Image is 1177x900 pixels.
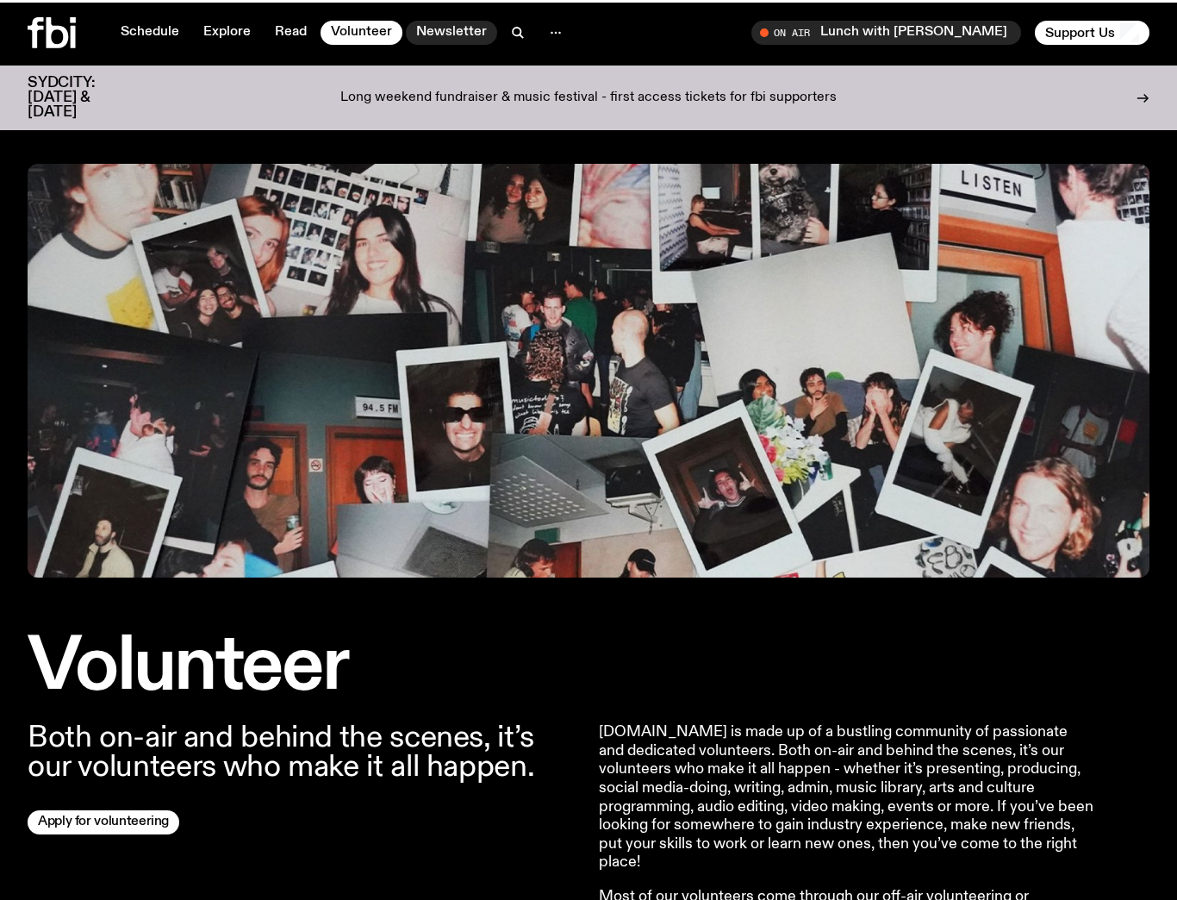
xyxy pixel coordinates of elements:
h3: SYDCITY: [DATE] & [DATE] [28,76,138,120]
a: Newsletter [406,21,497,45]
a: Explore [193,21,261,45]
img: A collage of photographs and polaroids showing FBI volunteers. [28,164,1149,578]
a: Volunteer [321,21,402,45]
a: Apply for volunteering [28,810,179,834]
button: On AirLunch with [PERSON_NAME] [751,21,1021,45]
p: Long weekend fundraiser & music festival - first access tickets for fbi supporters [340,91,837,106]
a: Schedule [110,21,190,45]
h1: Volunteer [28,633,578,703]
button: Support Us [1035,21,1149,45]
a: Read [265,21,317,45]
p: Both on-air and behind the scenes, it’s our volunteers who make it all happen. [28,723,578,782]
p: [DOMAIN_NAME] is made up of a bustling community of passionate and dedicated volunteers. Both on-... [599,723,1095,872]
span: Support Us [1045,25,1115,41]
